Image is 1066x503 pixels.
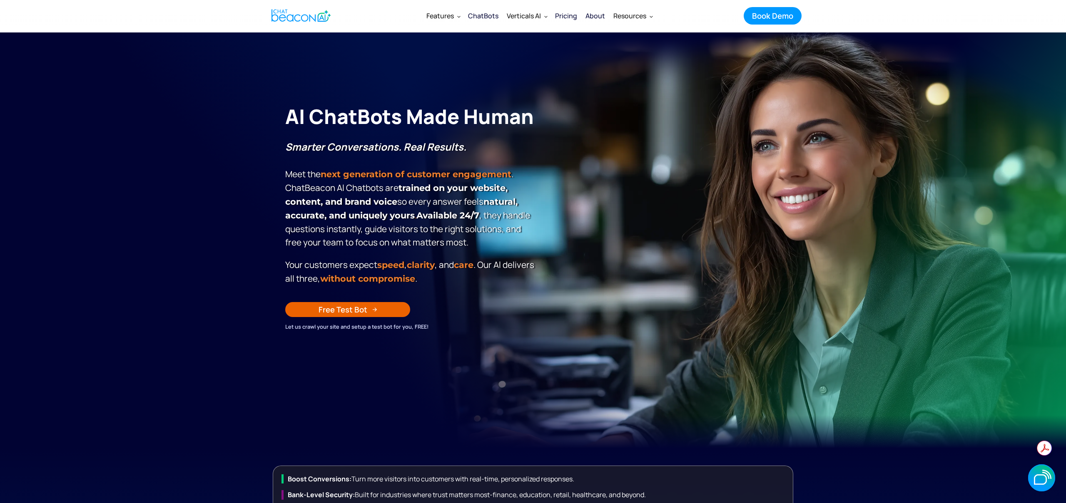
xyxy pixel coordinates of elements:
div: About [585,10,605,22]
h1: AI ChatBots Made Human [285,103,537,130]
strong: Bank-Level Security: [288,490,355,499]
img: Dropdown [650,15,653,18]
img: Arrow [372,307,377,312]
div: Resources [613,10,646,22]
div: Features [426,10,454,22]
a: home [264,5,336,26]
span: care [454,260,473,270]
strong: next generation of customer engagement [321,169,511,179]
strong: Boost Conversions: [288,474,351,483]
div: Verticals AI [503,6,551,26]
a: Book Demo [744,7,802,25]
a: Free Test Bot [285,302,410,317]
a: Pricing [551,5,581,27]
span: clarity [407,260,435,270]
span: without compromise [320,273,415,284]
strong: Smarter Conversations. Real Results. [285,140,466,154]
div: ChatBots [468,10,498,22]
div: Verticals AI [507,10,541,22]
div: Turn more visitors into customers with real-time, personalized responses. [281,474,789,483]
div: Free Test Bot [319,304,367,315]
div: Resources [609,6,656,26]
p: Your customers expect , , and . Our Al delivers all three, . [285,258,537,285]
img: Dropdown [544,15,548,18]
img: Dropdown [457,15,461,18]
p: Meet the . ChatBeacon Al Chatbots are so every answer feels , they handle questions instantly, gu... [285,140,537,249]
strong: speed [377,260,404,270]
div: Built for industries where trust matters most-finance, education, retail, healthcare, and beyond. [281,490,789,499]
div: Pricing [555,10,577,22]
div: Let us crawl your site and setup a test bot for you, FREE! [285,322,537,331]
div: Features [422,6,464,26]
div: Book Demo [752,10,793,21]
a: ChatBots [464,5,503,27]
a: About [581,5,609,27]
strong: Available 24/7 [416,210,479,221]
